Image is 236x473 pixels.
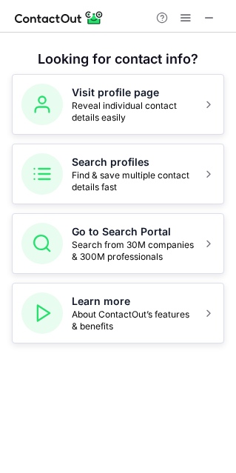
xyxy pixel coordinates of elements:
[12,74,224,135] button: Visit profile pageReveal individual contact details easily
[72,309,194,332] span: About ContactOut’s features & benefits
[21,292,63,334] img: Learn more
[15,9,104,27] img: ContactOut v5.3.10
[72,170,194,193] span: Find & save multiple contact details fast
[12,283,224,343] button: Learn moreAbout ContactOut’s features & benefits
[72,224,194,239] h5: Go to Search Portal
[72,100,194,124] span: Reveal individual contact details easily
[12,213,224,274] button: Go to Search PortalSearch from 30M companies & 300M professionals
[72,294,194,309] h5: Learn more
[21,84,63,125] img: Visit profile page
[72,155,194,170] h5: Search profiles
[72,239,194,263] span: Search from 30M companies & 300M professionals
[21,153,63,195] img: Search profiles
[72,85,194,100] h5: Visit profile page
[12,144,224,204] button: Search profilesFind & save multiple contact details fast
